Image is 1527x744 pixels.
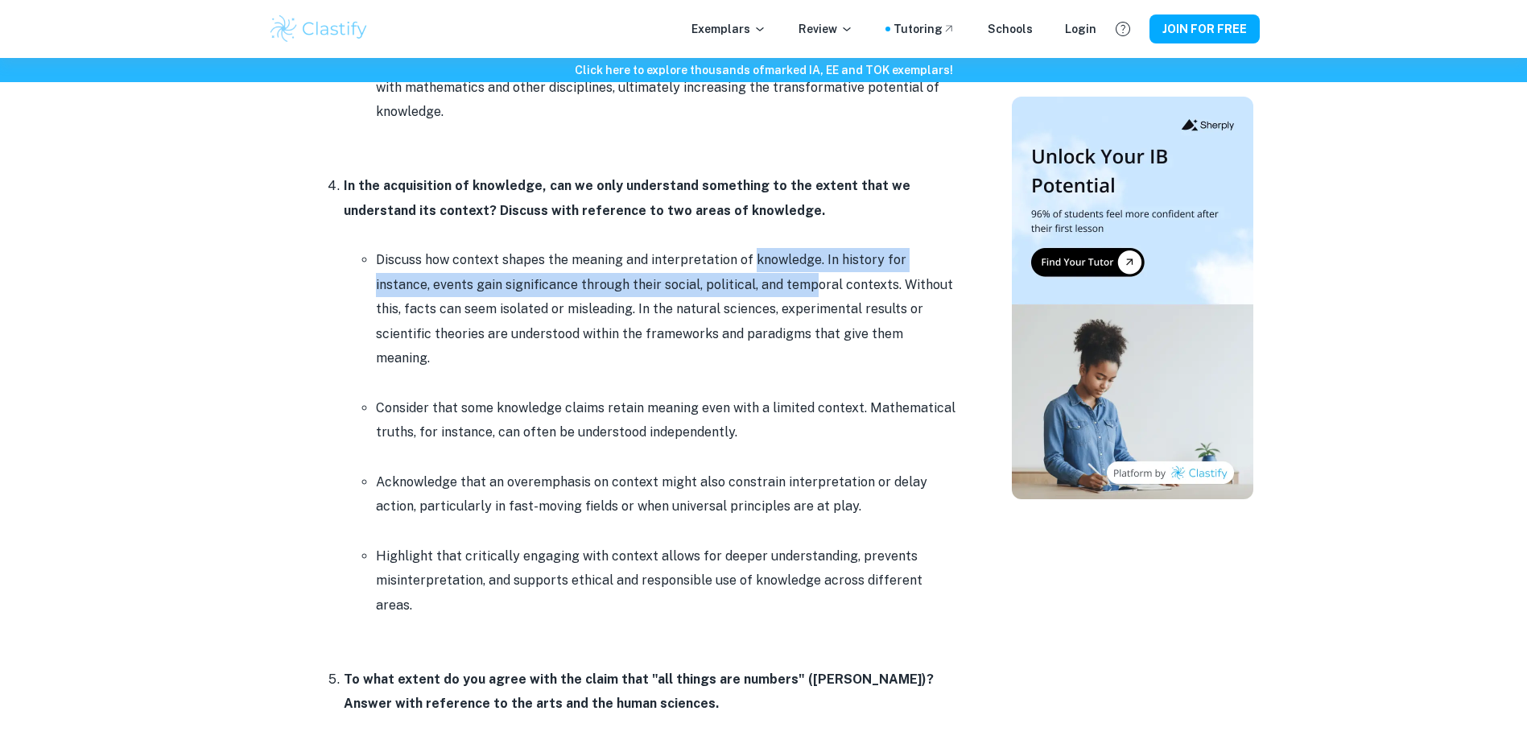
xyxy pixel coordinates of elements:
strong: To what extent do you agree with the claim that "all things are numbers" ([PERSON_NAME])? Answer ... [344,672,934,711]
strong: In the acquisition of knowledge, can we only understand something to the extent that we understan... [344,178,910,217]
img: Clastify logo [268,13,370,45]
p: Discuss how context shapes the meaning and interpretation of knowledge. In history for instance, ... [376,248,955,370]
button: JOIN FOR FREE [1149,14,1260,43]
p: Acknowledge that an overemphasis on context might also constrain interpretation or delay action, ... [376,470,955,519]
p: Review [799,20,853,38]
p: Consider that some knowledge claims retain meaning even with a limited context. Mathematical trut... [376,396,955,445]
img: Thumbnail [1012,97,1253,499]
a: Schools [988,20,1033,38]
h6: Click here to explore thousands of marked IA, EE and TOK exemplars ! [3,61,1524,79]
p: Highlight that critically engaging with context allows for deeper understanding, prevents misinte... [376,544,955,618]
a: Tutoring [894,20,955,38]
a: Login [1065,20,1096,38]
p: Exemplars [691,20,766,38]
button: Help and Feedback [1109,15,1137,43]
